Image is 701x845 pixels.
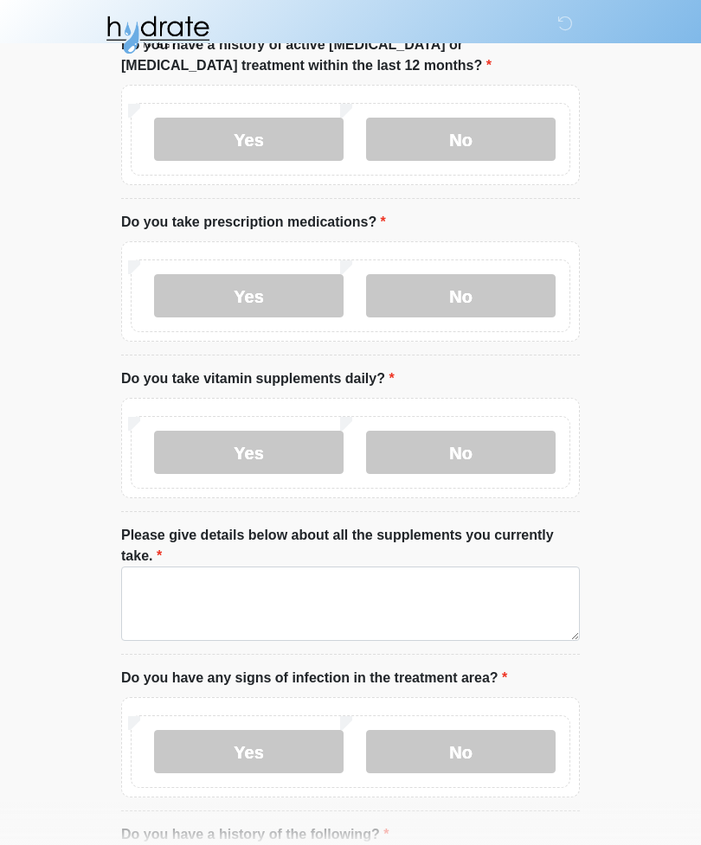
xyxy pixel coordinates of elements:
label: Please give details below about all the supplements you currently take. [121,525,580,567]
label: No [366,431,556,474]
label: No [366,730,556,773]
label: No [366,118,556,161]
label: Yes [154,730,344,773]
label: Yes [154,118,344,161]
img: Hydrate IV Bar - Fort Collins Logo [104,13,211,56]
label: Yes [154,274,344,317]
label: Do you take prescription medications? [121,212,386,233]
label: Yes [154,431,344,474]
label: Do you have any signs of infection in the treatment area? [121,668,507,688]
label: Do you have a history of the following? [121,824,389,845]
label: No [366,274,556,317]
label: Do you take vitamin supplements daily? [121,368,395,389]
